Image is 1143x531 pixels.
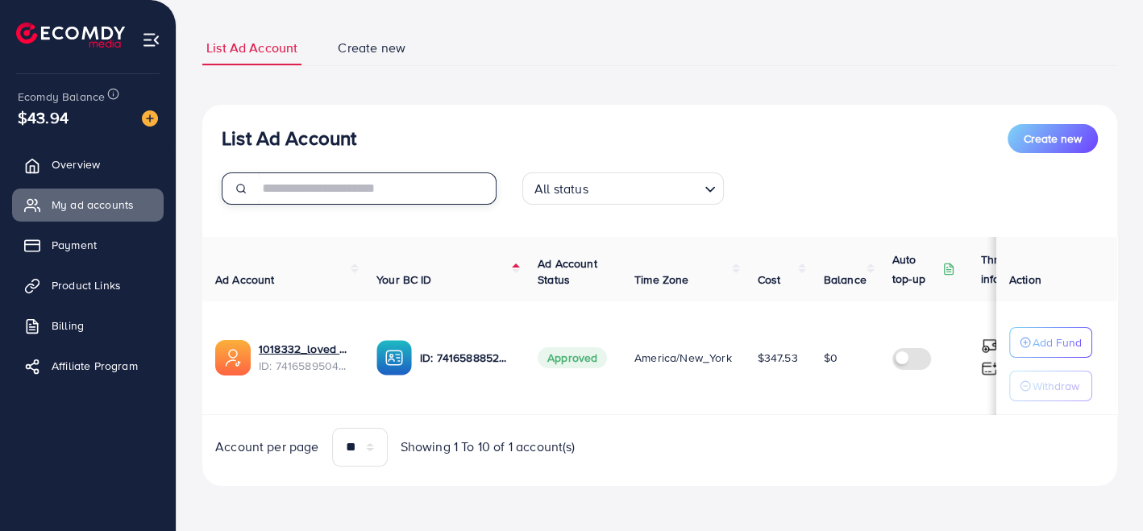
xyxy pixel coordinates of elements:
[376,272,432,288] span: Your BC ID
[52,358,138,374] span: Affiliate Program
[52,317,84,334] span: Billing
[215,340,251,375] img: ic-ads-acc.e4c84228.svg
[259,358,351,374] span: ID: 7416589504976388097
[18,106,69,129] span: $43.94
[215,272,275,288] span: Ad Account
[531,177,592,201] span: All status
[1033,376,1079,396] p: Withdraw
[338,39,405,57] span: Create new
[1008,124,1098,153] button: Create new
[215,438,319,456] span: Account per page
[259,341,351,374] div: <span class='underline'>1018332_loved ones_1726809327971</span></br>7416589504976388097
[1033,333,1082,352] p: Add Fund
[634,272,688,288] span: Time Zone
[259,341,351,357] a: 1018332_loved ones_1726809327971
[16,23,125,48] img: logo
[376,340,412,375] img: ic-ba-acc.ded83a64.svg
[981,360,998,377] img: top-up amount
[52,197,134,213] span: My ad accounts
[1074,458,1131,519] iframe: Chat
[12,309,164,342] a: Billing
[12,350,164,382] a: Affiliate Program
[401,438,576,456] span: Showing 1 To 10 of 1 account(s)
[52,237,97,253] span: Payment
[1009,371,1092,401] button: Withdraw
[12,189,164,221] a: My ad accounts
[981,338,998,355] img: top-up amount
[222,127,356,150] h3: List Ad Account
[206,39,297,57] span: List Ad Account
[538,347,607,368] span: Approved
[634,350,732,366] span: America/New_York
[12,269,164,301] a: Product Links
[758,272,781,288] span: Cost
[1024,131,1082,147] span: Create new
[12,229,164,261] a: Payment
[538,255,597,288] span: Ad Account Status
[981,250,1060,288] p: Threshold information
[758,350,798,366] span: $347.53
[593,174,698,201] input: Search for option
[420,348,512,367] p: ID: 7416588852371947521
[1009,327,1092,358] button: Add Fund
[824,350,838,366] span: $0
[824,272,867,288] span: Balance
[892,250,939,288] p: Auto top-up
[522,172,724,205] div: Search for option
[12,148,164,180] a: Overview
[142,31,160,49] img: menu
[1009,272,1041,288] span: Action
[52,156,100,172] span: Overview
[18,89,105,105] span: Ecomdy Balance
[142,110,158,127] img: image
[52,277,121,293] span: Product Links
